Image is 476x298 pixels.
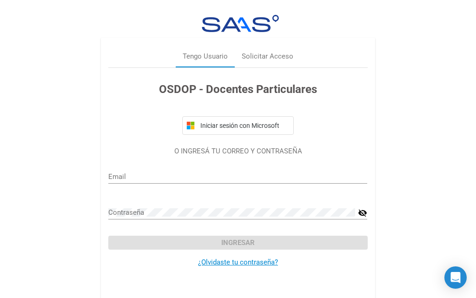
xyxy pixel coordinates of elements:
[444,266,467,289] div: Open Intercom Messenger
[183,51,228,62] div: Tengo Usuario
[198,258,278,266] a: ¿Olvidaste tu contraseña?
[198,122,290,129] span: Iniciar sesión con Microsoft
[221,238,255,247] span: Ingresar
[108,81,367,98] h3: OSDOP - Docentes Particulares
[358,207,367,219] mat-icon: visibility_off
[108,146,367,157] p: O INGRESÁ TU CORREO Y CONTRASEÑA
[182,116,294,135] button: Iniciar sesión con Microsoft
[242,51,293,62] div: Solicitar Acceso
[108,236,367,250] button: Ingresar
